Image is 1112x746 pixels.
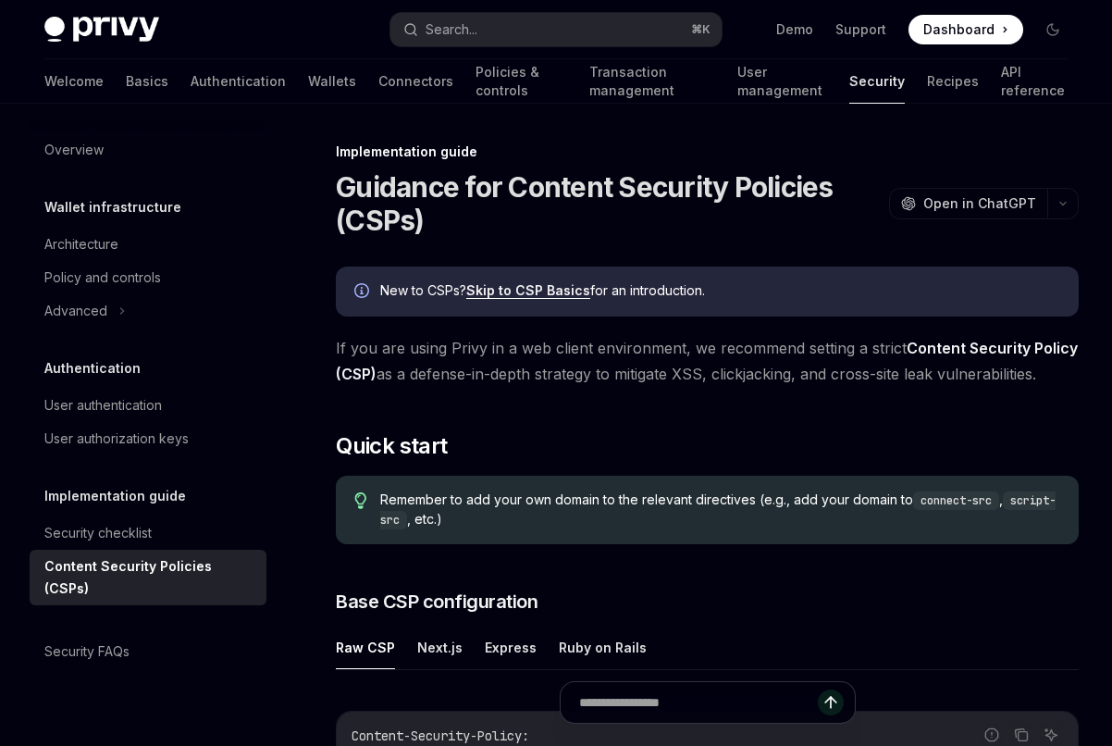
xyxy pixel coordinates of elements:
h5: Wallet infrastructure [44,196,181,218]
button: Send message [818,690,844,715]
span: Base CSP configuration [336,589,537,615]
span: Quick start [336,431,447,461]
div: Advanced [44,300,107,322]
a: Basics [126,59,168,104]
a: Transaction management [589,59,715,104]
a: User management [737,59,827,104]
div: Overview [44,139,104,161]
div: New to CSPs? for an introduction. [380,281,1060,302]
button: Ruby on Rails [559,626,647,669]
a: Overview [30,133,266,167]
svg: Tip [354,492,367,509]
a: User authorization keys [30,422,266,455]
button: Next.js [417,626,463,669]
a: Demo [776,20,813,39]
a: API reference [1001,59,1068,104]
a: Support [835,20,886,39]
span: Open in ChatGPT [923,194,1036,213]
a: Recipes [927,59,979,104]
a: Authentication [191,59,286,104]
a: Content Security Policies (CSPs) [30,550,266,605]
button: Express [485,626,537,669]
span: If you are using Privy in a web client environment, we recommend setting a strict as a defense-in... [336,335,1079,387]
button: Raw CSP [336,626,395,669]
div: Architecture [44,233,118,255]
div: User authorization keys [44,428,189,450]
span: Remember to add your own domain to the relevant directives (e.g., add your domain to , , etc.) [380,491,1060,529]
button: Toggle dark mode [1038,15,1068,44]
a: Security FAQs [30,635,266,668]
div: Security FAQs [44,640,130,663]
a: Architecture [30,228,266,261]
a: Welcome [44,59,104,104]
a: Skip to CSP Basics [466,282,590,299]
div: Policy and controls [44,267,161,289]
button: Search...⌘K [390,13,722,46]
a: Wallets [308,59,356,104]
a: Dashboard [908,15,1023,44]
h1: Guidance for Content Security Policies (CSPs) [336,170,882,237]
a: Policy and controls [30,261,266,294]
div: Implementation guide [336,143,1079,161]
svg: Info [354,283,373,302]
h5: Authentication [44,357,141,379]
span: Dashboard [923,20,995,39]
a: Security [849,59,905,104]
button: Open in ChatGPT [889,188,1047,219]
a: Policies & controls [476,59,567,104]
a: Security checklist [30,516,266,550]
div: User authentication [44,394,162,417]
code: connect-src [913,491,999,510]
code: script-src [380,491,1056,529]
div: Search... [426,19,477,41]
span: ⌘ K [691,22,710,37]
h5: Implementation guide [44,485,186,507]
a: User authentication [30,389,266,422]
div: Security checklist [44,522,152,544]
a: Connectors [378,59,453,104]
img: dark logo [44,17,159,43]
div: Content Security Policies (CSPs) [44,555,255,600]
